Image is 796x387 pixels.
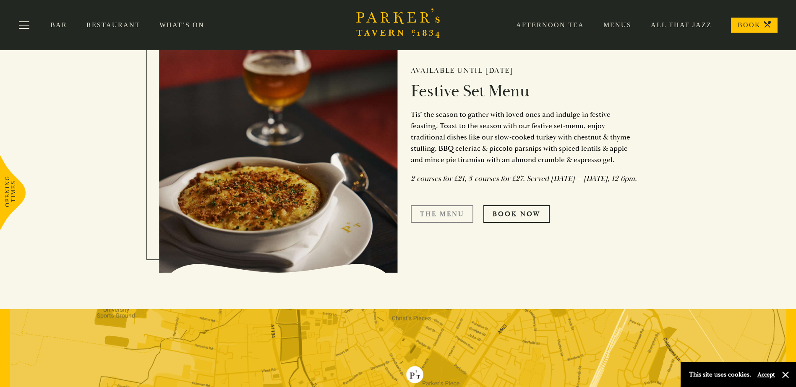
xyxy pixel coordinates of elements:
em: 2-courses for £21, 3-courses for £27. Served [DATE] – [DATE], 12-6pm. [411,174,637,183]
a: The Menu [411,205,473,223]
h2: Available until [DATE] [411,66,637,75]
a: Book Now [483,205,550,223]
p: This site uses cookies. [689,369,751,381]
button: Accept [757,371,775,379]
button: Close and accept [781,371,790,379]
h2: Festive Set Menu [411,81,637,101]
p: Tis’ the season to gather with loved ones and indulge in festive feasting. Toast to the season wi... [411,109,637,165]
